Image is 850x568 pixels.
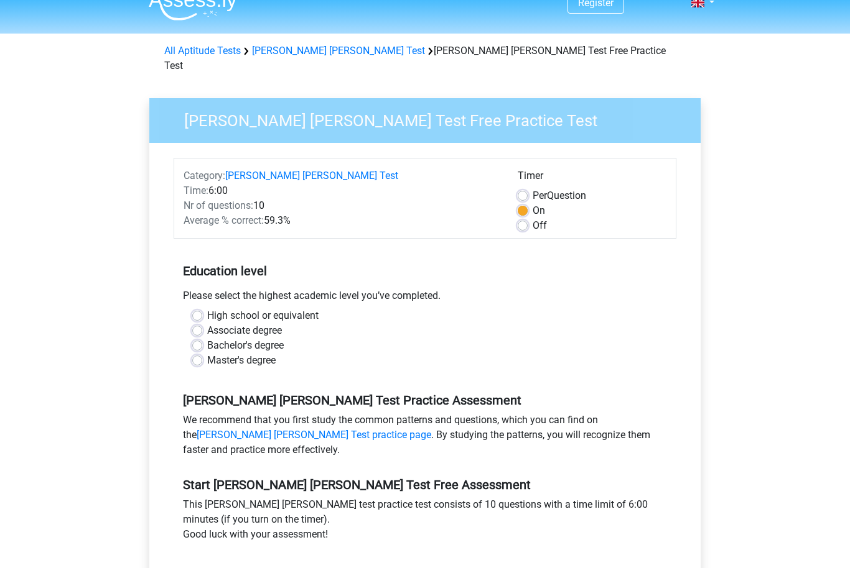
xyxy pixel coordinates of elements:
div: Please select the highest academic level you’ve completed. [174,288,676,308]
label: High school or equivalent [207,308,319,323]
div: This [PERSON_NAME] [PERSON_NAME] test practice test consists of 10 questions with a time limit of... [174,497,676,547]
h3: [PERSON_NAME] [PERSON_NAME] Test Free Practice Test [169,106,691,131]
span: Category: [184,170,225,181]
div: 59.3% [174,213,508,228]
div: 6:00 [174,183,508,198]
h5: Start [PERSON_NAME] [PERSON_NAME] Test Free Assessment [183,477,667,492]
label: Off [533,218,547,233]
h5: Education level [183,259,667,283]
span: Time: [184,185,208,196]
div: [PERSON_NAME] [PERSON_NAME] Test Free Practice Test [159,44,691,73]
span: Per [533,190,547,201]
a: All Aptitude Tests [164,45,241,57]
a: [PERSON_NAME] [PERSON_NAME] Test [225,170,398,181]
label: Question [533,188,586,203]
div: 10 [174,198,508,213]
div: We recommend that you first study the common patterns and questions, which you can find on the . ... [174,413,676,462]
label: On [533,203,545,218]
a: [PERSON_NAME] [PERSON_NAME] Test [252,45,425,57]
div: Timer [518,168,666,188]
span: Average % correct: [184,214,264,226]
span: Nr of questions: [184,199,253,211]
h5: [PERSON_NAME] [PERSON_NAME] Test Practice Assessment [183,393,667,408]
label: Associate degree [207,323,282,338]
label: Master's degree [207,353,276,368]
label: Bachelor's degree [207,338,284,353]
a: [PERSON_NAME] [PERSON_NAME] Test practice page [197,429,431,441]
